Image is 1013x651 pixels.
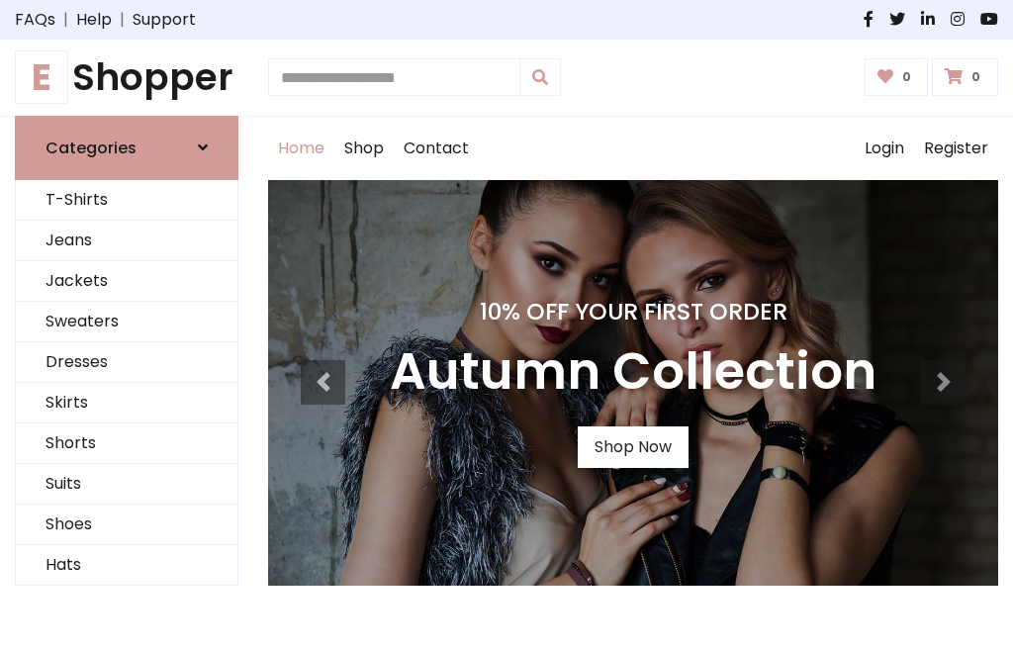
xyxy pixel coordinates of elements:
a: Shop [334,117,394,180]
a: 0 [932,58,998,96]
a: Shop Now [578,426,689,468]
a: Jeans [16,221,237,261]
a: Help [76,8,112,32]
span: | [55,8,76,32]
h6: Categories [46,139,137,157]
a: Skirts [16,383,237,423]
a: Register [914,117,998,180]
a: EShopper [15,55,238,100]
a: Support [133,8,196,32]
span: | [112,8,133,32]
h1: Shopper [15,55,238,100]
span: E [15,50,68,104]
a: T-Shirts [16,180,237,221]
a: Home [268,117,334,180]
a: Sweaters [16,302,237,342]
a: Shoes [16,505,237,545]
span: 0 [967,68,985,86]
a: Suits [16,464,237,505]
a: FAQs [15,8,55,32]
a: Categories [15,116,238,180]
a: Hats [16,545,237,586]
a: Login [855,117,914,180]
h3: Autumn Collection [390,341,876,403]
a: Shorts [16,423,237,464]
a: Dresses [16,342,237,383]
span: 0 [897,68,916,86]
a: 0 [865,58,929,96]
h4: 10% Off Your First Order [390,298,876,325]
a: Jackets [16,261,237,302]
a: Contact [394,117,479,180]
